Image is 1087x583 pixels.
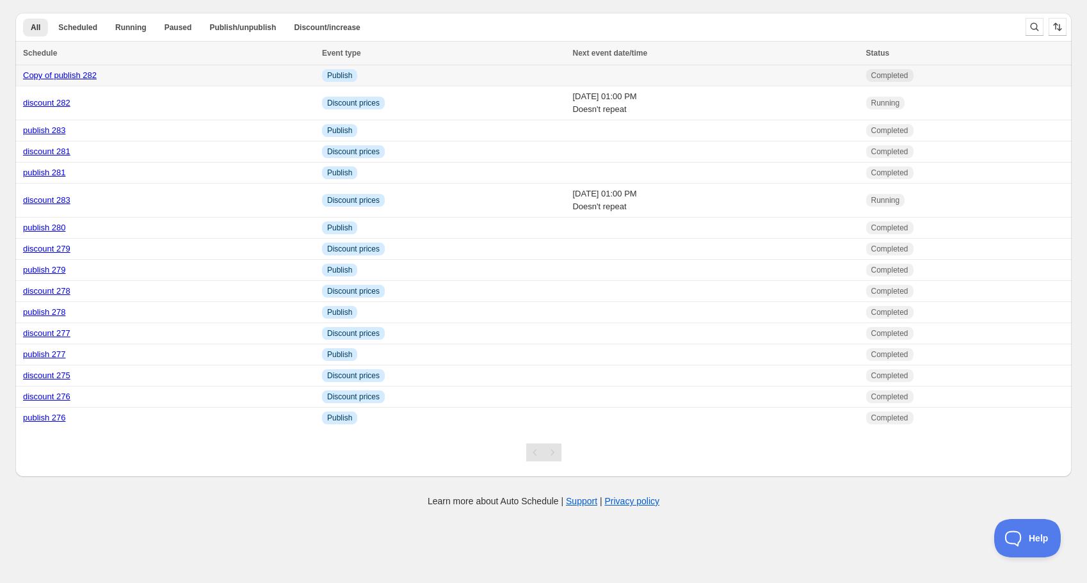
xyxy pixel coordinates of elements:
[871,349,908,360] span: Completed
[871,125,908,136] span: Completed
[23,147,70,156] a: discount 281
[871,286,908,296] span: Completed
[327,147,380,157] span: Discount prices
[327,168,352,178] span: Publish
[23,328,70,338] a: discount 277
[526,443,561,461] nav: Pagination
[327,244,380,254] span: Discount prices
[23,70,97,80] a: Copy of publish 282
[23,371,70,380] a: discount 275
[23,265,66,275] a: publish 279
[871,98,900,108] span: Running
[871,328,908,339] span: Completed
[322,49,361,58] span: Event type
[605,496,660,506] a: Privacy policy
[572,49,647,58] span: Next event date/time
[23,244,70,253] a: discount 279
[58,22,97,33] span: Scheduled
[327,265,352,275] span: Publish
[327,223,352,233] span: Publish
[23,98,70,108] a: discount 282
[1049,18,1067,36] button: Sort the results
[871,244,908,254] span: Completed
[327,392,380,402] span: Discount prices
[568,184,862,218] td: [DATE] 01:00 PM Doesn't repeat
[871,168,908,178] span: Completed
[994,519,1061,557] iframe: Toggle Customer Support
[327,307,352,317] span: Publish
[871,413,908,423] span: Completed
[871,195,900,205] span: Running
[23,307,66,317] a: publish 278
[294,22,360,33] span: Discount/increase
[327,286,380,296] span: Discount prices
[23,125,66,135] a: publish 283
[327,371,380,381] span: Discount prices
[23,195,70,205] a: discount 283
[165,22,192,33] span: Paused
[327,328,380,339] span: Discount prices
[23,413,66,422] a: publish 276
[871,70,908,81] span: Completed
[327,349,352,360] span: Publish
[23,286,70,296] a: discount 278
[23,392,70,401] a: discount 276
[23,349,66,359] a: publish 277
[871,265,908,275] span: Completed
[115,22,147,33] span: Running
[871,307,908,317] span: Completed
[31,22,40,33] span: All
[327,98,380,108] span: Discount prices
[1026,18,1043,36] button: Search and filter results
[209,22,276,33] span: Publish/unpublish
[871,223,908,233] span: Completed
[23,223,66,232] a: publish 280
[327,195,380,205] span: Discount prices
[23,49,57,58] span: Schedule
[871,392,908,402] span: Completed
[871,147,908,157] span: Completed
[566,496,597,506] a: Support
[866,49,890,58] span: Status
[23,168,66,177] a: publish 281
[327,413,352,423] span: Publish
[871,371,908,381] span: Completed
[327,70,352,81] span: Publish
[428,495,659,507] p: Learn more about Auto Schedule | |
[568,86,862,120] td: [DATE] 01:00 PM Doesn't repeat
[327,125,352,136] span: Publish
